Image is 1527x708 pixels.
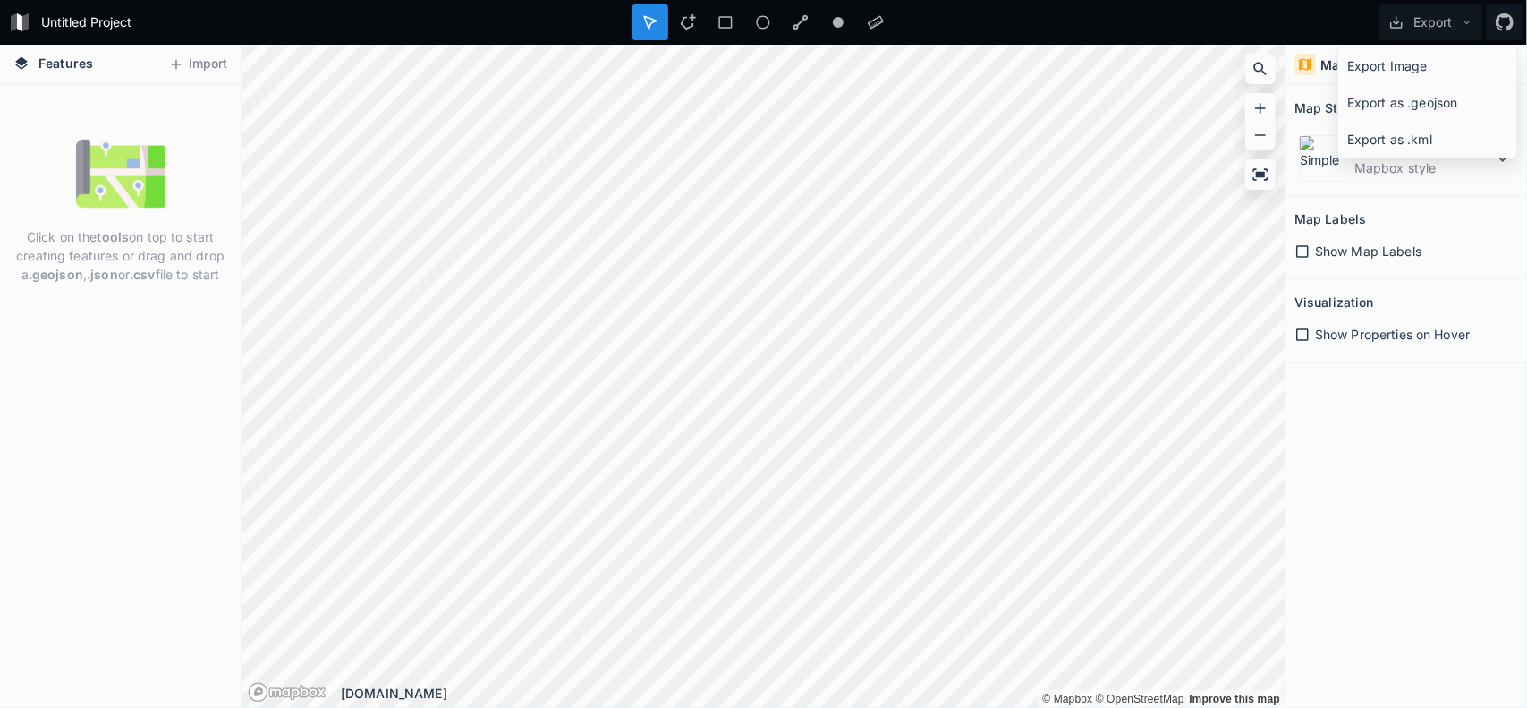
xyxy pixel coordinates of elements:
[29,267,83,282] strong: .geojson
[159,50,236,79] button: Import
[1294,94,1356,122] h2: Map Style
[1338,84,1517,121] div: Export as .geojson
[248,682,327,703] a: Mapbox logo
[1320,55,1425,74] h4: Map and Visuals
[1379,4,1482,40] button: Export
[1294,288,1374,316] h2: Visualization
[1315,242,1421,260] span: Show Map Labels
[130,267,156,282] strong: .csv
[13,227,227,284] p: Click on the on top to start creating features or drag and drop a , or file to start
[1315,325,1470,344] span: Show Properties on Hover
[1042,693,1092,705] a: Mapbox
[97,229,129,244] strong: tools
[341,684,1285,703] div: [DOMAIN_NAME]
[1299,135,1345,182] img: Simple
[1354,158,1492,177] dd: Mapbox style
[1096,693,1184,705] a: OpenStreetMap
[87,267,118,282] strong: .json
[1294,205,1366,233] h2: Map Labels
[76,129,165,218] img: empty
[1338,47,1517,84] div: Export Image
[1189,693,1280,705] a: Map feedback
[38,54,93,73] span: Features
[1338,121,1517,158] div: Export as .kml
